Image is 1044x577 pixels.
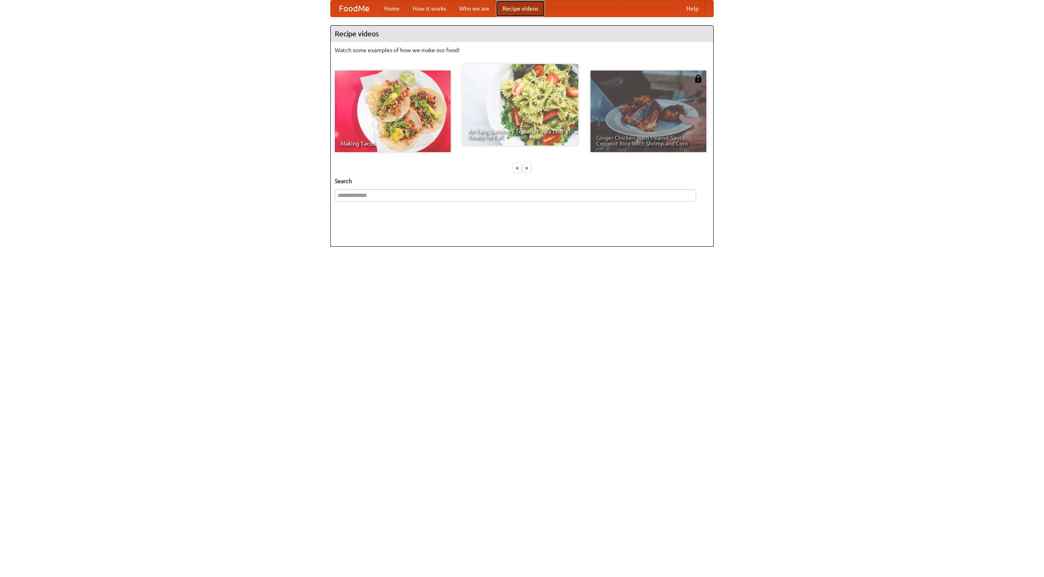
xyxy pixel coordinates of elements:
h4: Recipe videos [331,26,713,42]
a: How it works [406,0,453,17]
a: Who we are [453,0,496,17]
a: Help [680,0,705,17]
span: Making Tacos [341,141,445,146]
a: FoodMe [331,0,378,17]
span: An Easy, Summery Tomato Pasta That's Ready for Fall [468,128,573,140]
div: » [523,163,531,173]
p: Watch some examples of how we make our food! [335,46,709,54]
a: Home [378,0,406,17]
a: Making Tacos [335,71,451,152]
h5: Search [335,177,709,185]
a: Recipe videos [496,0,545,17]
img: 483408.png [694,75,702,83]
a: An Easy, Summery Tomato Pasta That's Ready for Fall [462,64,578,146]
div: « [513,163,521,173]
